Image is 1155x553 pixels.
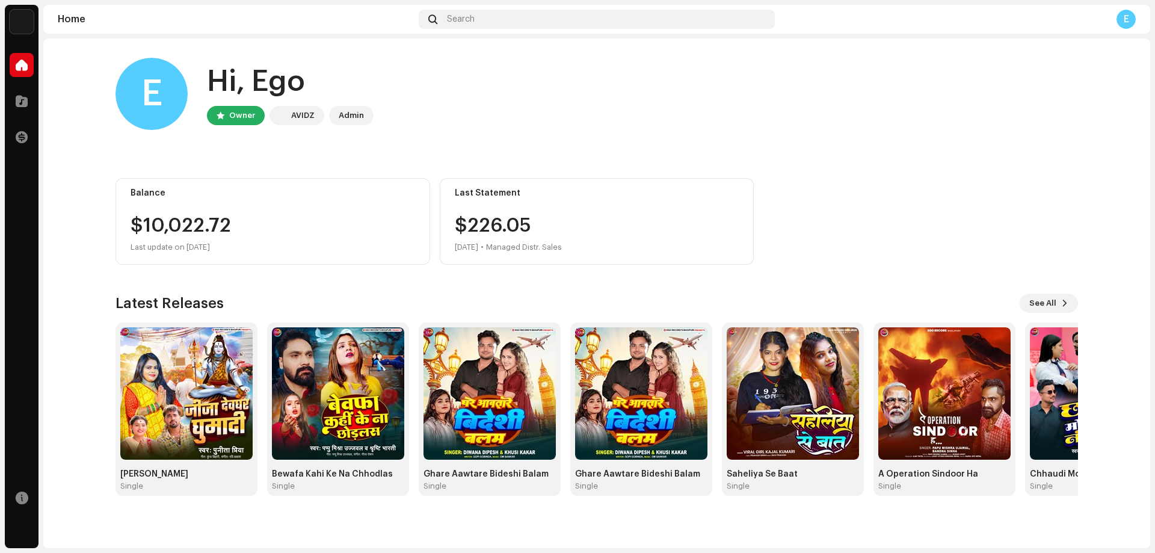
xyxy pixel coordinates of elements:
[878,327,1011,460] img: e836f516-aa2d-4e68-b669-9dd32fec9977
[115,294,224,313] h3: Latest Releases
[131,188,415,198] div: Balance
[1030,481,1053,491] div: Single
[575,481,598,491] div: Single
[272,481,295,491] div: Single
[272,469,404,479] div: Bewafa Kahi Ke Na Chhodlas
[727,327,859,460] img: 8df53a7f-513c-41d3-89a3-b6f36d022b75
[878,469,1011,479] div: A Operation Sindoor Ha
[1116,10,1136,29] div: E
[447,14,475,24] span: Search
[423,327,556,460] img: a76b2a0c-e894-4df4-9ae9-3387c9b783b0
[229,108,255,123] div: Owner
[272,108,286,123] img: 10d72f0b-d06a-424f-aeaa-9c9f537e57b6
[272,327,404,460] img: 97ae37ad-9d33-49cc-8bef-bdfda513017c
[481,240,484,255] div: •
[1029,291,1056,315] span: See All
[115,178,430,265] re-o-card-value: Balance
[423,469,556,479] div: Ghare Aawtare Bideshi Balam
[440,178,754,265] re-o-card-value: Last Statement
[120,469,253,479] div: [PERSON_NAME]
[131,240,415,255] div: Last update on [DATE]
[423,481,446,491] div: Single
[120,481,143,491] div: Single
[575,327,707,460] img: c4ed8235-81ec-43ca-82b2-c9faca31dcf2
[878,481,901,491] div: Single
[339,108,364,123] div: Admin
[58,14,414,24] div: Home
[486,240,562,255] div: Managed Distr. Sales
[455,188,739,198] div: Last Statement
[455,240,478,255] div: [DATE]
[727,469,859,479] div: Saheliya Se Baat
[120,327,253,460] img: 4fa0b313-3904-40a8-a9da-2598bbc87d76
[727,481,750,491] div: Single
[115,58,188,130] div: E
[291,108,315,123] div: AVIDZ
[1020,294,1078,313] button: See All
[207,63,374,101] div: Hi, Ego
[575,469,707,479] div: Ghare Aawtare Bideshi Balam
[10,10,34,34] img: 10d72f0b-d06a-424f-aeaa-9c9f537e57b6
